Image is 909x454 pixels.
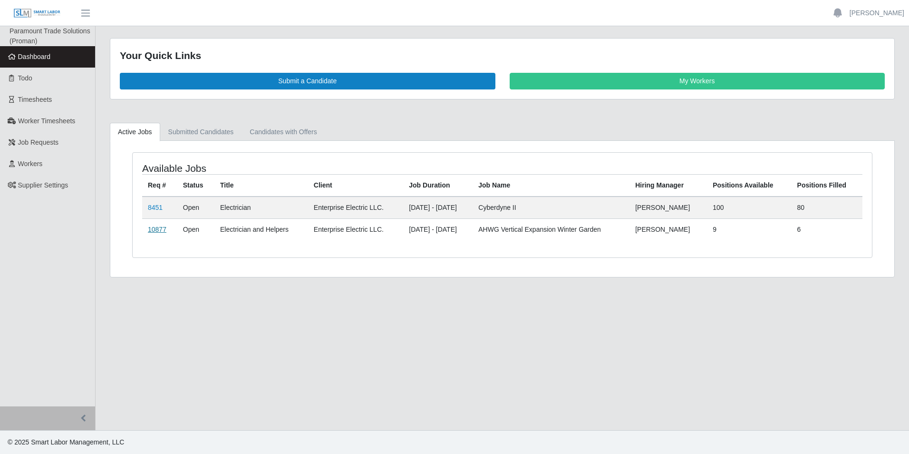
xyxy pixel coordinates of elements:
[18,138,59,146] span: Job Requests
[510,73,885,89] a: My Workers
[850,8,904,18] a: [PERSON_NAME]
[629,174,707,197] th: Hiring Manager
[10,27,90,45] span: Paramount Trade Solutions (Proman)
[8,438,124,446] span: © 2025 Smart Labor Management, LLC
[18,96,52,103] span: Timesheets
[13,8,61,19] img: SLM Logo
[18,117,75,125] span: Worker Timesheets
[18,53,51,60] span: Dashboard
[214,197,308,219] td: Electrician
[707,218,791,240] td: 9
[177,218,214,240] td: Open
[792,218,862,240] td: 6
[473,174,629,197] th: Job Name
[214,218,308,240] td: Electrician and Helpers
[792,197,862,219] td: 80
[177,197,214,219] td: Open
[148,204,163,211] a: 8451
[120,48,885,63] div: Your Quick Links
[18,181,68,189] span: Supplier Settings
[142,162,434,174] h4: Available Jobs
[308,197,403,219] td: Enterprise Electric LLC.
[403,197,473,219] td: [DATE] - [DATE]
[142,174,177,197] th: Req #
[403,218,473,240] td: [DATE] - [DATE]
[707,197,791,219] td: 100
[473,197,629,219] td: Cyberdyne II
[403,174,473,197] th: Job Duration
[120,73,495,89] a: Submit a Candidate
[148,226,166,233] a: 10877
[629,218,707,240] td: [PERSON_NAME]
[629,197,707,219] td: [PERSON_NAME]
[214,174,308,197] th: Title
[473,218,629,240] td: AHWG Vertical Expansion Winter Garden
[308,218,403,240] td: Enterprise Electric LLC.
[110,123,160,141] a: Active Jobs
[308,174,403,197] th: Client
[792,174,862,197] th: Positions Filled
[242,123,325,141] a: Candidates with Offers
[160,123,242,141] a: Submitted Candidates
[177,174,214,197] th: Status
[707,174,791,197] th: Positions Available
[18,74,32,82] span: Todo
[18,160,43,168] span: Workers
